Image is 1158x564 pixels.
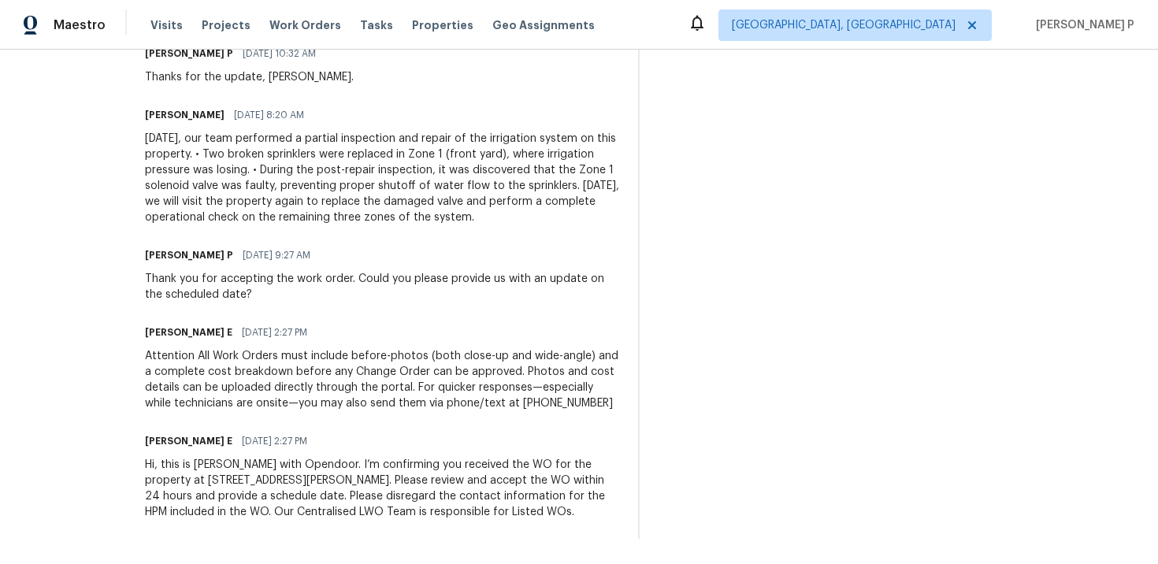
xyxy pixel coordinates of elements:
h6: [PERSON_NAME] [145,107,225,123]
h6: [PERSON_NAME] P [145,46,233,61]
div: [DATE], our team performed a partial inspection and repair of the irrigation system on this prope... [145,131,619,225]
h6: [PERSON_NAME] P [145,247,233,263]
span: [DATE] 9:27 AM [243,247,310,263]
span: [DATE] 2:27 PM [242,433,307,449]
div: Thank you for accepting the work order. Could you please provide us with an update on the schedul... [145,271,619,302]
span: [DATE] 10:32 AM [243,46,316,61]
span: Maestro [54,17,106,33]
span: Geo Assignments [492,17,595,33]
span: [PERSON_NAME] P [1030,17,1134,33]
span: Projects [202,17,251,33]
div: Thanks for the update, [PERSON_NAME]. [145,69,354,85]
span: Properties [412,17,473,33]
span: [DATE] 2:27 PM [242,325,307,340]
span: [GEOGRAPHIC_DATA], [GEOGRAPHIC_DATA] [732,17,956,33]
div: Hi, this is [PERSON_NAME] with Opendoor. I’m confirming you received the WO for the property at [... [145,457,619,520]
span: Visits [150,17,183,33]
h6: [PERSON_NAME] E [145,325,232,340]
span: Work Orders [269,17,341,33]
span: [DATE] 8:20 AM [234,107,304,123]
div: Attention All Work Orders must include before-photos (both close-up and wide-angle) and a complet... [145,348,619,411]
h6: [PERSON_NAME] E [145,433,232,449]
span: Tasks [360,20,393,31]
